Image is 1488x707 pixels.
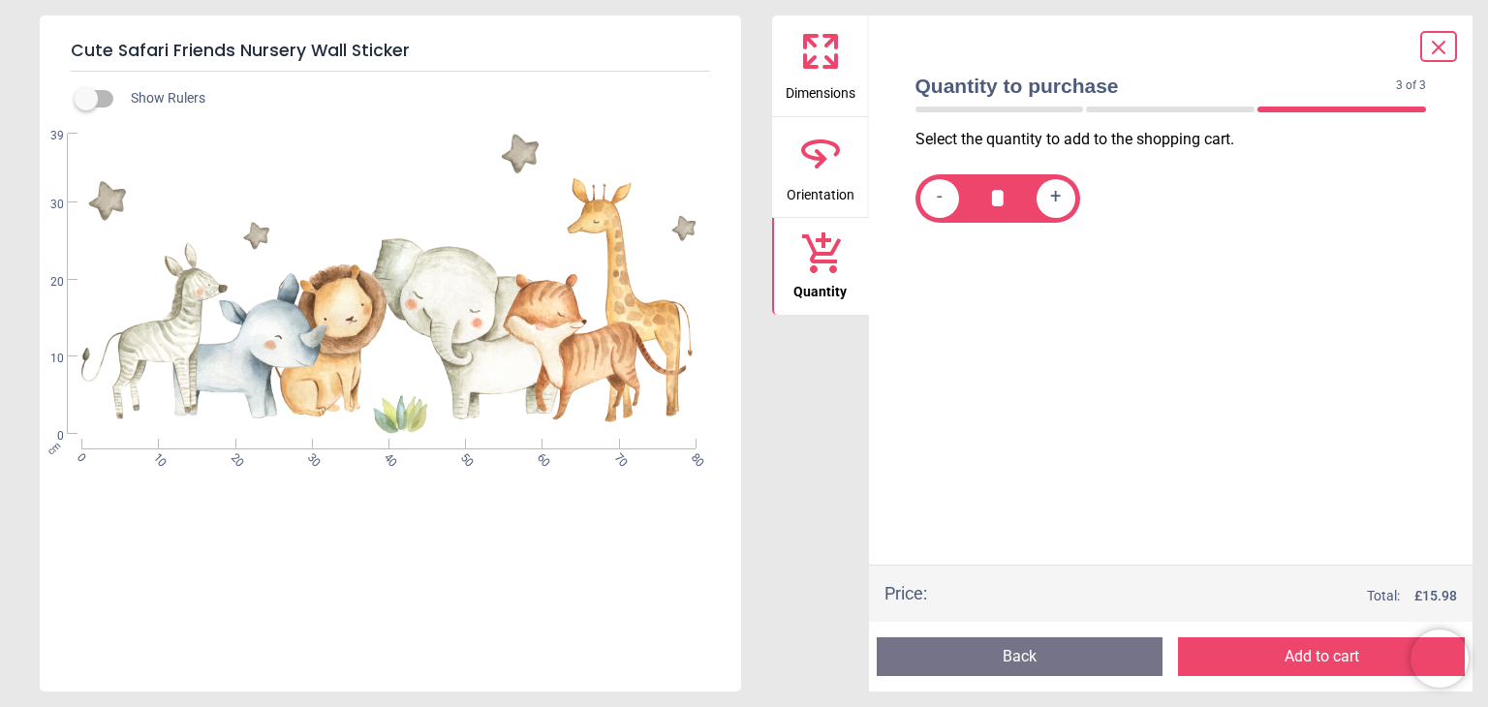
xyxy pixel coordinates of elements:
span: 20 [227,450,239,463]
button: Add to cart [1178,637,1465,676]
span: cm [46,440,63,457]
span: 0 [73,450,85,463]
span: 70 [610,450,623,463]
span: Quantity [793,273,847,302]
div: Show Rulers [86,87,741,110]
span: 60 [533,450,545,463]
span: 30 [27,197,64,213]
span: 3 of 3 [1396,77,1426,94]
span: 0 [27,428,64,445]
span: 20 [27,274,64,291]
span: 80 [687,450,699,463]
span: 50 [456,450,469,463]
button: Dimensions [772,15,869,116]
span: Quantity to purchase [915,72,1397,100]
div: Price : [884,581,927,605]
iframe: Brevo live chat [1410,630,1469,688]
p: Select the quantity to add to the shopping cart. [915,129,1442,150]
span: 10 [27,351,64,367]
button: Back [877,637,1163,676]
button: Orientation [772,117,869,218]
h5: Cute Safari Friends Nursery Wall Sticker [71,31,710,72]
span: - [937,186,943,210]
button: Quantity [772,218,869,315]
span: 40 [380,450,392,463]
div: Total: [956,587,1458,606]
span: Dimensions [786,75,855,104]
span: £ [1414,587,1457,606]
span: 30 [303,450,316,463]
span: + [1050,186,1061,210]
span: 15.98 [1422,588,1457,603]
span: Orientation [787,176,854,205]
span: 10 [149,450,162,463]
span: 39 [27,128,64,144]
